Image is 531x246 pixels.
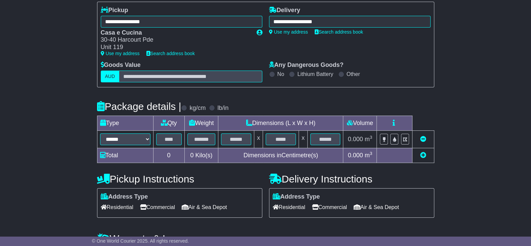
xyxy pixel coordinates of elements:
a: Add new item [420,152,426,159]
label: Pickup [101,7,128,14]
a: Remove this item [420,136,426,142]
span: Air & Sea Depot [354,202,399,212]
span: © One World Courier 2025. All rights reserved. [92,238,189,244]
label: kg/cm [189,105,206,112]
label: Goods Value [101,61,141,69]
label: lb/in [217,105,228,112]
span: Residential [101,202,133,212]
td: Dimensions (L x W x H) [218,116,343,130]
label: Address Type [101,193,148,201]
span: Air & Sea Depot [182,202,227,212]
label: Lithium Battery [297,71,333,77]
span: 0.000 [348,136,363,142]
label: AUD [101,71,120,82]
label: No [277,71,284,77]
td: Kilo(s) [184,148,218,163]
span: Residential [273,202,305,212]
span: Commercial [312,202,347,212]
td: Volume [343,116,377,130]
sup: 3 [370,151,372,156]
label: Any Dangerous Goods? [269,61,344,69]
td: Qty [153,116,184,130]
h4: Package details | [97,101,181,112]
span: m [365,136,372,142]
a: Use my address [269,29,308,35]
a: Use my address [101,51,140,56]
h4: Delivery Instructions [269,173,434,184]
label: Address Type [273,193,320,201]
span: 0.000 [348,152,363,159]
sup: 3 [370,135,372,140]
td: Dimensions in Centimetre(s) [218,148,343,163]
div: Unit 119 [101,44,250,51]
span: m [365,152,372,159]
td: Total [97,148,153,163]
td: x [299,130,307,148]
td: Type [97,116,153,130]
div: Casa e Cucina [101,29,250,37]
td: 0 [153,148,184,163]
h4: Pickup Instructions [97,173,262,184]
label: Delivery [269,7,300,14]
td: Weight [184,116,218,130]
span: Commercial [140,202,175,212]
h4: Warranty & Insurance [97,233,434,244]
label: Other [347,71,360,77]
a: Search address book [146,51,195,56]
div: 30-40 Harcourt Pde [101,36,250,44]
td: x [254,130,263,148]
a: Search address book [315,29,363,35]
span: 0 [190,152,193,159]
